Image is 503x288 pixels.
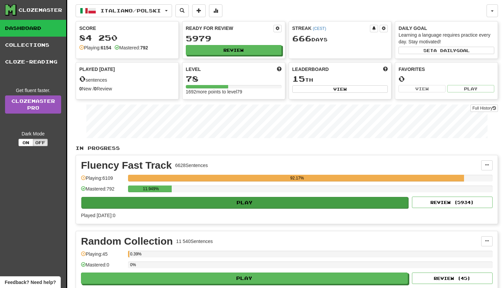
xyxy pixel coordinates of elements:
div: Playing: 45 [81,251,125,262]
div: 11.949% [130,186,171,192]
span: Score more points to level up [277,66,282,73]
div: Score [79,25,175,32]
button: Review [186,45,282,55]
strong: 0 [79,86,82,91]
a: ClozemasterPro [5,95,61,114]
button: View [399,85,446,92]
strong: 792 [140,45,148,50]
div: 5979 [186,34,282,43]
div: Daily Goal [399,25,494,32]
div: 84 250 [79,34,175,42]
div: Ready for Review [186,25,274,32]
button: Add sentence to collection [192,4,206,17]
div: th [292,75,388,83]
div: 6628 Sentences [175,162,208,169]
div: Day s [292,34,388,43]
span: Played [DATE]: 0 [81,213,115,218]
div: Favorites [399,66,494,73]
div: Mastered: 792 [81,186,125,197]
button: Play [81,273,408,284]
div: Random Collection [81,236,173,246]
div: 1692 more points to level 79 [186,88,282,95]
a: (CEST) [313,26,326,31]
span: Level [186,66,201,73]
div: 11 540 Sentences [176,238,213,245]
button: Off [33,139,48,146]
span: Italiano / Polski [100,8,161,13]
div: Learning a language requires practice every day. Stay motivated! [399,32,494,45]
div: 78 [186,75,282,83]
div: New / Review [79,85,175,92]
p: In Progress [76,145,498,152]
div: sentences [79,75,175,83]
div: Dark Mode [5,130,61,137]
div: Clozemaster [18,7,62,13]
span: Played [DATE] [79,66,115,73]
button: View [292,85,388,93]
button: More stats [209,4,222,17]
strong: 6154 [101,45,111,50]
button: Play [447,85,494,92]
span: Open feedback widget [5,279,56,286]
span: 666 [292,34,311,43]
button: Search sentences [175,4,189,17]
button: Seta dailygoal [399,47,494,54]
button: Italiano/Polski [76,4,172,17]
span: 0 [79,74,86,83]
span: Leaderboard [292,66,329,73]
div: Get fluent faster. [5,87,61,94]
div: Streak [292,25,370,32]
div: Mastered: [115,44,148,51]
div: 92.17% [130,175,464,181]
strong: 0 [94,86,97,91]
span: a daily [433,48,456,53]
div: Playing: [79,44,111,51]
button: Review (5934) [412,197,493,208]
div: Fluency Fast Track [81,160,172,170]
button: Review (45) [412,273,493,284]
button: Play [81,197,408,208]
button: Full History [470,105,498,112]
button: On [18,139,33,146]
div: Playing: 6109 [81,175,125,186]
div: 0 [399,75,494,83]
span: This week in points, UTC [383,66,388,73]
div: Mastered: 0 [81,261,125,273]
span: 15 [292,74,305,83]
